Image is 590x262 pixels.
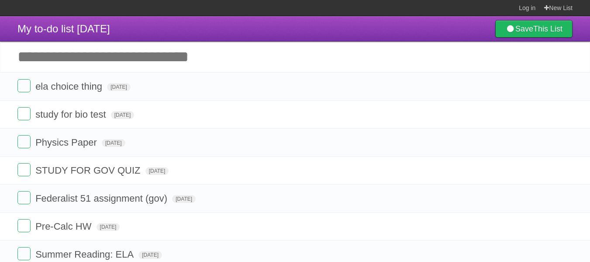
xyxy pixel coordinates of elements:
[17,107,31,120] label: Done
[35,221,93,232] span: Pre-Calc HW
[35,81,104,92] span: ela choice thing
[35,165,142,176] span: STUDY FOR GOV QUIZ
[17,79,31,92] label: Done
[17,163,31,176] label: Done
[533,24,562,33] b: This List
[495,20,573,38] a: SaveThis List
[172,195,196,203] span: [DATE]
[17,23,110,35] span: My to-do list [DATE]
[17,135,31,148] label: Done
[107,83,131,91] span: [DATE]
[138,251,162,259] span: [DATE]
[35,193,169,204] span: Federalist 51 assignment (gov)
[111,111,135,119] span: [DATE]
[17,247,31,260] label: Done
[35,137,99,148] span: Physics Paper
[102,139,125,147] span: [DATE]
[145,167,169,175] span: [DATE]
[97,223,120,231] span: [DATE]
[17,191,31,204] label: Done
[35,109,108,120] span: study for bio test
[35,249,136,260] span: Summer Reading: ELA
[17,219,31,232] label: Done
